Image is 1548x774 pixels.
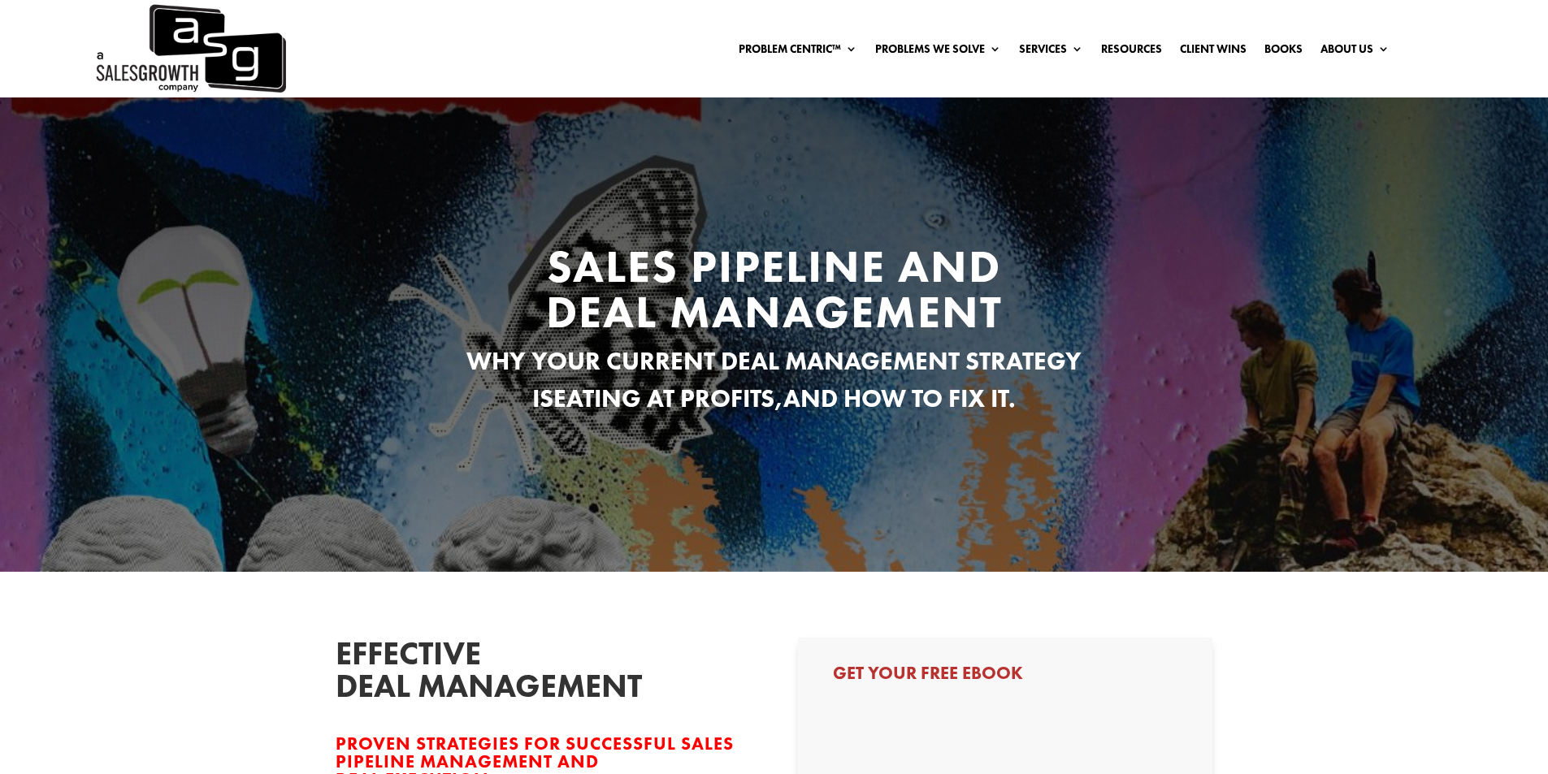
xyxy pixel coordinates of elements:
[553,383,783,414] span: EATING AT PROFITS,
[833,664,1177,690] h3: Get Your Free Ebook
[1264,43,1303,61] a: Books
[466,244,1083,343] h1: SALES PIPELINE AND DEAL MANAGEMENT
[875,43,1001,61] a: Problems We Solve
[1019,43,1083,61] a: Services
[1101,43,1162,61] a: Resources
[1180,43,1247,61] a: Client Wins
[466,343,1083,426] h3: WHY YOUR CURRENT DEAL MANAGEMENT STRATEGY IS AND HOW TO FIX IT.
[739,43,857,61] a: Problem Centric™
[336,638,579,711] h2: Effective DEAL MANAGEMENT
[1320,43,1390,61] a: About Us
